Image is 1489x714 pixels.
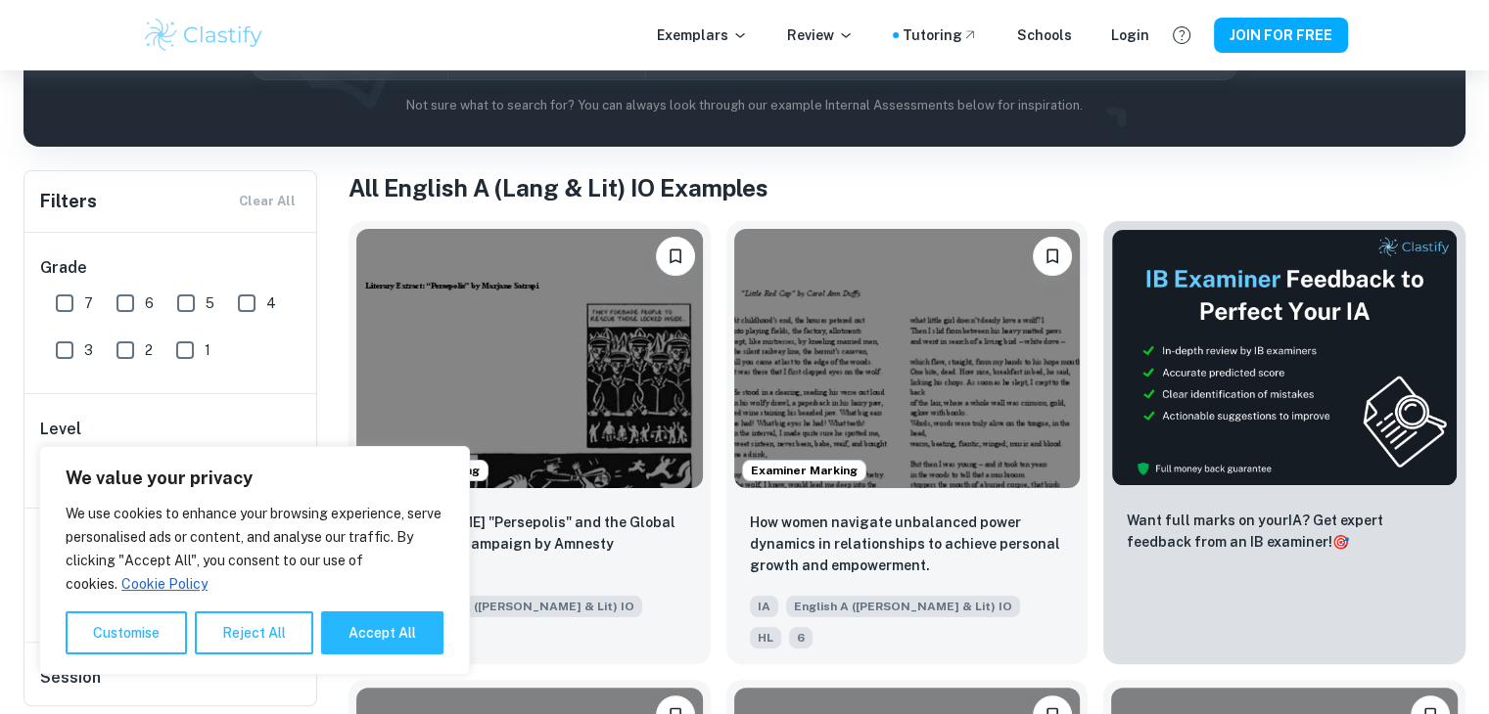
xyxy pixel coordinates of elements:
[750,596,778,617] span: IA
[786,596,1020,617] span: English A ([PERSON_NAME] & Lit) IO
[84,339,93,361] span: 3
[1165,19,1198,52] button: Help and Feedback
[656,237,695,276] button: Please log in to bookmark exemplars
[39,96,1450,115] p: Not sure what to search for? You can always look through our example Internal Assessments below f...
[750,627,781,648] span: HL
[657,24,748,46] p: Exemplars
[734,229,1081,488] img: English A (Lang & Lit) IO IA example thumbnail: How women navigate unbalanced power dyna
[145,339,153,361] span: 2
[142,16,266,55] img: Clastify logo
[408,596,642,617] span: English A ([PERSON_NAME] & Lit) IO
[321,611,443,654] button: Accept All
[903,24,978,46] a: Tutoring
[266,292,276,314] span: 4
[84,292,93,314] span: 7
[206,292,214,314] span: 5
[1033,237,1072,276] button: Please log in to bookmark exemplars
[195,611,313,654] button: Reject All
[40,418,302,441] h6: Level
[205,339,210,361] span: 1
[789,627,813,648] span: 6
[1017,24,1072,46] a: Schools
[40,666,302,705] h6: Session
[743,462,865,479] span: Examiner Marking
[356,229,703,488] img: English A (Lang & Lit) IO IA example thumbnail: Marjane Satrapi's "Persepolis" and the G
[1103,221,1466,664] a: ThumbnailWant full marks on yourIA? Get expert feedback from an IB examiner!
[787,24,854,46] p: Review
[1111,24,1149,46] a: Login
[349,170,1466,205] h1: All English A (Lang & Lit) IO Examples
[40,256,302,280] h6: Grade
[145,292,154,314] span: 6
[66,502,443,596] p: We use cookies to enhance your browsing experience, serve personalised ads or content, and analys...
[1214,18,1348,53] button: JOIN FOR FREE
[66,467,443,490] p: We value your privacy
[1111,229,1458,486] img: Thumbnail
[40,188,97,215] h6: Filters
[726,221,1089,664] a: Examiner MarkingPlease log in to bookmark exemplarsHow women navigate unbalanced power dynamics i...
[349,221,711,664] a: Examiner MarkingPlease log in to bookmark exemplarsMarjane Satrapi's "Persepolis" and the Global ...
[372,512,687,576] p: Marjane Satrapi's "Persepolis" and the Global Stop Torture Campaign by Amnesty International
[1127,510,1442,553] p: Want full marks on your IA ? Get expert feedback from an IB examiner!
[120,575,209,593] a: Cookie Policy
[39,446,470,675] div: We value your privacy
[1332,534,1349,550] span: 🎯
[750,512,1065,576] p: How women navigate unbalanced power dynamics in relationships to achieve personal growth and empo...
[66,611,187,654] button: Customise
